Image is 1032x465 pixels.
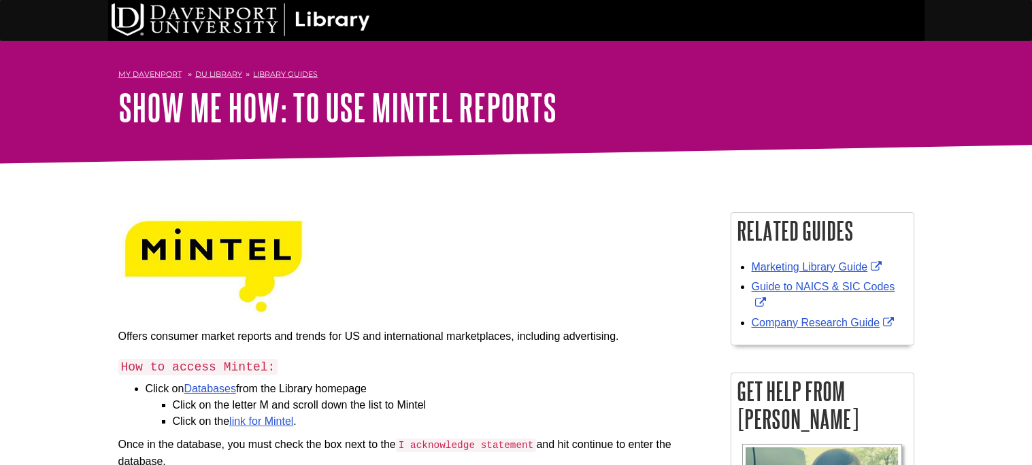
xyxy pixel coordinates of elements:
[146,381,710,430] li: Click on from the Library homepage
[752,281,895,309] a: Guide to NAICS & SIC Codes
[118,328,710,345] p: Offers consumer market reports and trends for US and international marketplaces, including advert...
[173,397,710,413] li: Click on the letter M and scroll down the list to Mintel
[731,213,914,249] h2: Related Guides
[184,383,236,394] a: Databases
[752,317,898,328] a: Company Research Guide
[253,69,318,79] a: Library Guides
[229,415,293,427] a: link for Mintel
[173,413,710,430] li: Click on the .
[118,212,309,322] img: mintel logo
[752,261,886,273] a: Marketing Library Guide
[195,69,242,79] a: DU Library
[118,359,278,375] code: How to access Mintel:
[118,69,182,80] a: My Davenport
[396,438,537,452] code: I acknowledge statement
[118,86,556,128] a: Show Me How: To Use Mintel Reports
[112,3,370,36] img: DU Library
[731,373,914,437] h2: Get Help From [PERSON_NAME]
[118,65,914,87] nav: breadcrumb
